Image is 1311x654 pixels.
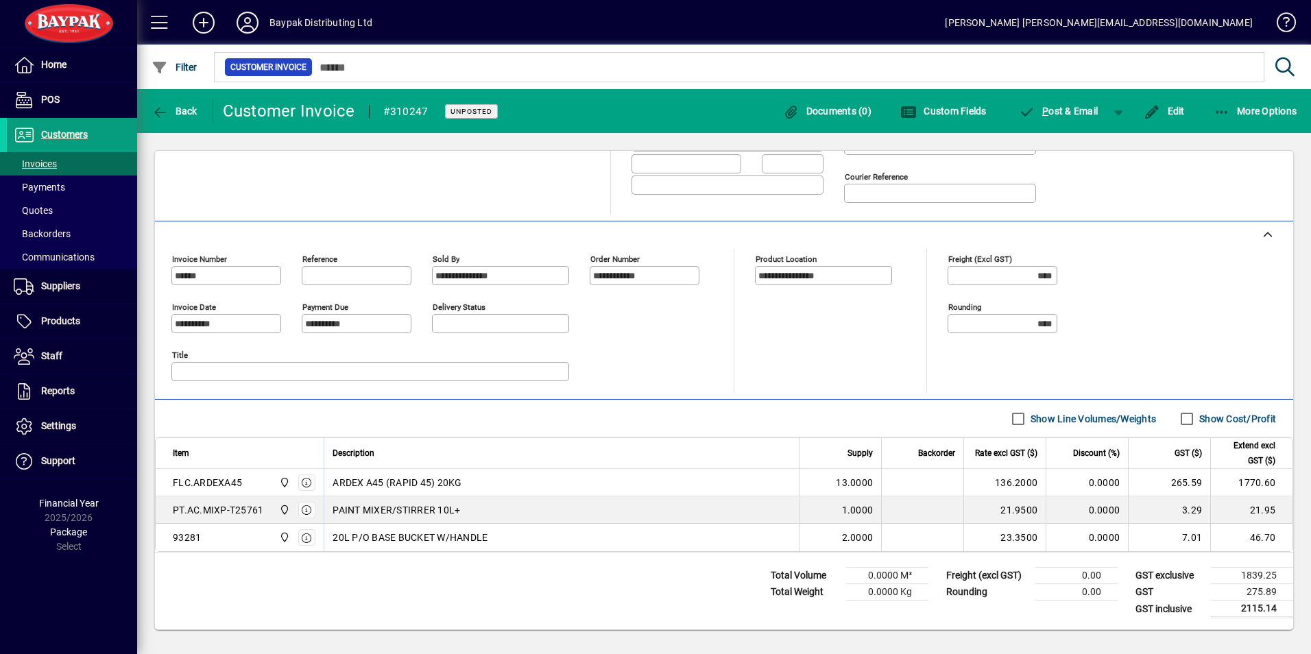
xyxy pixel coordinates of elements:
[333,531,488,544] span: 20L P/O BASE BUCKET W/HANDLE
[276,475,291,490] span: Baypak - Onekawa
[972,476,1037,489] div: 136.2000
[1042,106,1048,117] span: P
[7,269,137,304] a: Suppliers
[1210,496,1292,524] td: 21.95
[836,476,873,489] span: 13.0000
[14,205,53,216] span: Quotes
[173,531,201,544] div: 93281
[1046,469,1128,496] td: 0.0000
[1128,524,1210,551] td: 7.01
[269,12,372,34] div: Baypak Distributing Ltd
[173,503,263,517] div: PT.AC.MIXP-T25761
[230,60,306,74] span: Customer Invoice
[276,502,291,518] span: Baypak - Onekawa
[842,531,874,544] span: 2.0000
[7,199,137,222] a: Quotes
[41,385,75,396] span: Reports
[41,129,88,140] span: Customers
[41,455,75,466] span: Support
[1128,469,1210,496] td: 265.59
[1210,99,1301,123] button: More Options
[173,476,242,489] div: FLC.ARDEXA45
[39,498,99,509] span: Financial Year
[1129,601,1211,618] td: GST inclusive
[918,446,955,461] span: Backorder
[842,503,874,517] span: 1.0000
[172,350,188,360] mat-label: Title
[41,350,62,361] span: Staff
[1129,568,1211,584] td: GST exclusive
[148,99,201,123] button: Back
[972,503,1037,517] div: 21.9500
[1144,106,1185,117] span: Edit
[172,254,227,264] mat-label: Invoice number
[939,568,1035,584] td: Freight (excl GST)
[948,302,981,312] mat-label: Rounding
[1073,446,1120,461] span: Discount (%)
[1140,99,1188,123] button: Edit
[41,59,67,70] span: Home
[41,280,80,291] span: Suppliers
[845,172,908,182] mat-label: Courier Reference
[1012,99,1105,123] button: Post & Email
[14,158,57,169] span: Invoices
[1175,446,1202,461] span: GST ($)
[779,99,875,123] button: Documents (0)
[41,315,80,326] span: Products
[1046,496,1128,524] td: 0.0000
[433,254,459,264] mat-label: Sold by
[939,584,1035,601] td: Rounding
[7,409,137,444] a: Settings
[450,107,492,116] span: Unposted
[1211,601,1293,618] td: 2115.14
[182,10,226,35] button: Add
[590,254,640,264] mat-label: Order number
[7,304,137,339] a: Products
[1129,584,1211,601] td: GST
[1210,469,1292,496] td: 1770.60
[1211,568,1293,584] td: 1839.25
[333,503,460,517] span: PAINT MIXER/STIRRER 10L+
[1019,106,1098,117] span: ost & Email
[1219,438,1275,468] span: Extend excl GST ($)
[433,302,485,312] mat-label: Delivery status
[7,374,137,409] a: Reports
[152,106,197,117] span: Back
[276,530,291,545] span: Baypak - Onekawa
[847,446,873,461] span: Supply
[7,444,137,479] a: Support
[1210,524,1292,551] td: 46.70
[945,12,1253,34] div: [PERSON_NAME] [PERSON_NAME][EMAIL_ADDRESS][DOMAIN_NAME]
[333,446,374,461] span: Description
[1211,584,1293,601] td: 275.89
[1035,584,1118,601] td: 0.00
[846,584,928,601] td: 0.0000 Kg
[1214,106,1297,117] span: More Options
[14,252,95,263] span: Communications
[846,568,928,584] td: 0.0000 M³
[333,476,461,489] span: ARDEX A45 (RAPID 45) 20KG
[7,175,137,199] a: Payments
[1035,568,1118,584] td: 0.00
[7,48,137,82] a: Home
[7,222,137,245] a: Backorders
[1196,412,1276,426] label: Show Cost/Profit
[7,83,137,117] a: POS
[948,254,1012,264] mat-label: Freight (excl GST)
[50,526,87,537] span: Package
[41,420,76,431] span: Settings
[972,531,1037,544] div: 23.3500
[7,245,137,269] a: Communications
[137,99,213,123] app-page-header-button: Back
[41,94,60,105] span: POS
[764,568,846,584] td: Total Volume
[302,302,348,312] mat-label: Payment due
[900,106,987,117] span: Custom Fields
[1266,3,1294,47] a: Knowledge Base
[223,100,355,122] div: Customer Invoice
[1028,412,1156,426] label: Show Line Volumes/Weights
[764,584,846,601] td: Total Weight
[226,10,269,35] button: Profile
[173,446,189,461] span: Item
[172,302,216,312] mat-label: Invoice date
